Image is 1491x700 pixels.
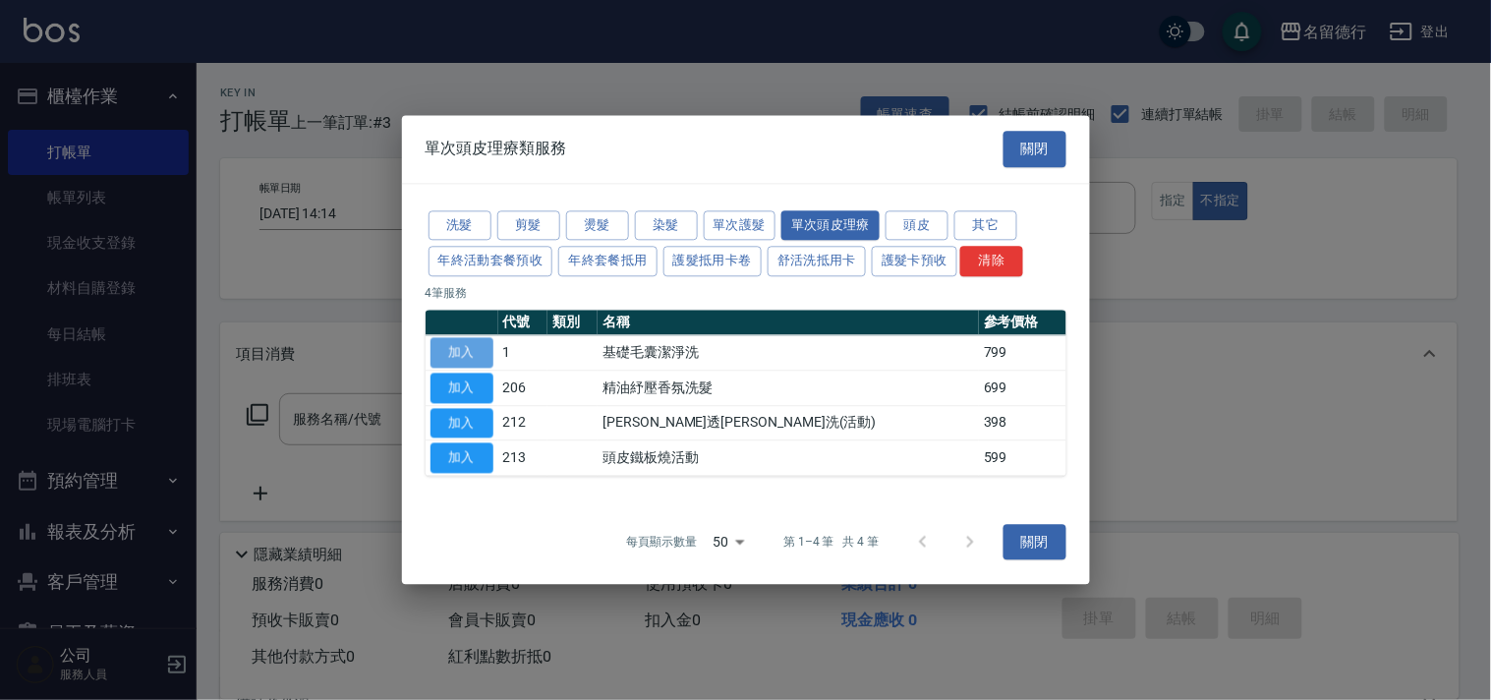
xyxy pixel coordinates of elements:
[598,440,979,476] td: 頭皮鐵板燒活動
[663,247,762,277] button: 護髮抵用卡卷
[704,210,776,241] button: 單次護髮
[979,440,1065,476] td: 599
[498,371,548,406] td: 206
[979,335,1065,371] td: 799
[429,210,491,241] button: 洗髮
[705,515,752,568] div: 50
[429,247,553,277] button: 年終活動套餐預收
[498,335,548,371] td: 1
[558,247,657,277] button: 年終套餐抵用
[430,408,493,438] button: 加入
[960,247,1023,277] button: 清除
[783,534,879,552] p: 第 1–4 筆 共 4 筆
[430,373,493,403] button: 加入
[566,210,629,241] button: 燙髮
[872,247,957,277] button: 護髮卡預收
[979,405,1065,440] td: 398
[886,210,948,241] button: 頭皮
[598,405,979,440] td: [PERSON_NAME]透[PERSON_NAME]洗(活動)
[635,210,698,241] button: 染髮
[547,310,598,335] th: 類別
[979,310,1065,335] th: 參考價格
[626,534,697,552] p: 每頁顯示數量
[498,405,548,440] td: 212
[430,337,493,368] button: 加入
[497,210,560,241] button: 剪髮
[768,247,866,277] button: 舒活洗抵用卡
[498,310,548,335] th: 代號
[979,371,1065,406] td: 699
[498,440,548,476] td: 213
[426,140,567,159] span: 單次頭皮理療類服務
[1004,131,1066,167] button: 關閉
[598,335,979,371] td: 基礎毛囊潔淨洗
[1004,524,1066,560] button: 關閉
[598,371,979,406] td: 精油紓壓香氛洗髮
[954,210,1017,241] button: 其它
[426,284,1066,302] p: 4 筆服務
[781,210,880,241] button: 單次頭皮理療
[598,310,979,335] th: 名稱
[430,443,493,474] button: 加入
